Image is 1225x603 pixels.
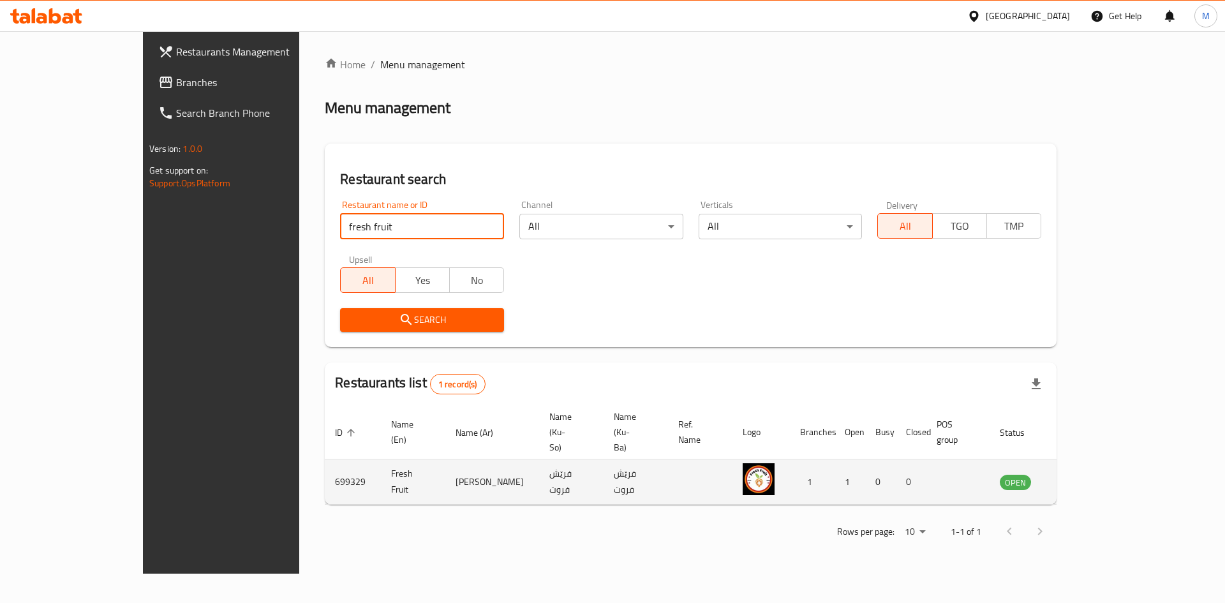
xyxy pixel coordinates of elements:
a: Search Branch Phone [148,98,348,128]
li: / [371,57,375,72]
span: Search [350,312,494,328]
button: TGO [932,213,987,239]
span: Get support on: [149,162,208,179]
div: Total records count [430,374,486,394]
a: Restaurants Management [148,36,348,67]
span: ID [335,425,359,440]
div: [GEOGRAPHIC_DATA] [986,9,1070,23]
th: Logo [732,405,790,459]
div: All [519,214,683,239]
h2: Restaurants list [335,373,485,394]
nav: breadcrumb [325,57,1057,72]
span: M [1202,9,1210,23]
h2: Restaurant search [340,170,1041,189]
th: Closed [896,405,926,459]
td: 0 [896,459,926,505]
span: Restaurants Management [176,44,338,59]
th: Open [835,405,865,459]
th: Busy [865,405,896,459]
td: 699329 [325,459,381,505]
span: Name (En) [391,417,430,447]
span: POS group [937,417,974,447]
span: 1 record(s) [431,378,485,391]
td: 0 [865,459,896,505]
label: Upsell [349,255,373,264]
td: فرێش فروت [604,459,668,505]
button: TMP [986,213,1041,239]
span: Name (Ar) [456,425,510,440]
span: Name (Ku-So) [549,409,588,455]
button: No [449,267,504,293]
td: فرێش فروت [539,459,604,505]
span: No [455,271,499,290]
p: 1-1 of 1 [951,524,981,540]
table: enhanced table [325,405,1101,505]
span: TMP [992,217,1036,235]
a: Branches [148,67,348,98]
td: 1 [835,459,865,505]
span: Search Branch Phone [176,105,338,121]
span: Ref. Name [678,417,717,447]
td: [PERSON_NAME] [445,459,539,505]
span: Status [1000,425,1041,440]
button: Search [340,308,504,332]
span: TGO [938,217,982,235]
span: Menu management [380,57,465,72]
span: Branches [176,75,338,90]
div: Rows per page: [900,523,930,542]
td: 1 [790,459,835,505]
span: 1.0.0 [182,140,202,157]
span: OPEN [1000,475,1031,490]
span: Version: [149,140,181,157]
input: Search for restaurant name or ID.. [340,214,504,239]
a: Support.OpsPlatform [149,175,230,191]
span: Yes [401,271,445,290]
button: All [340,267,395,293]
span: Name (Ku-Ba) [614,409,653,455]
div: All [699,214,863,239]
span: All [883,217,927,235]
button: All [877,213,932,239]
td: Fresh Fruit [381,459,445,505]
span: All [346,271,390,290]
button: Yes [395,267,450,293]
h2: Menu management [325,98,450,118]
th: Branches [790,405,835,459]
label: Delivery [886,200,918,209]
div: Export file [1021,369,1051,399]
p: Rows per page: [837,524,895,540]
img: Fresh Fruit [743,463,775,495]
